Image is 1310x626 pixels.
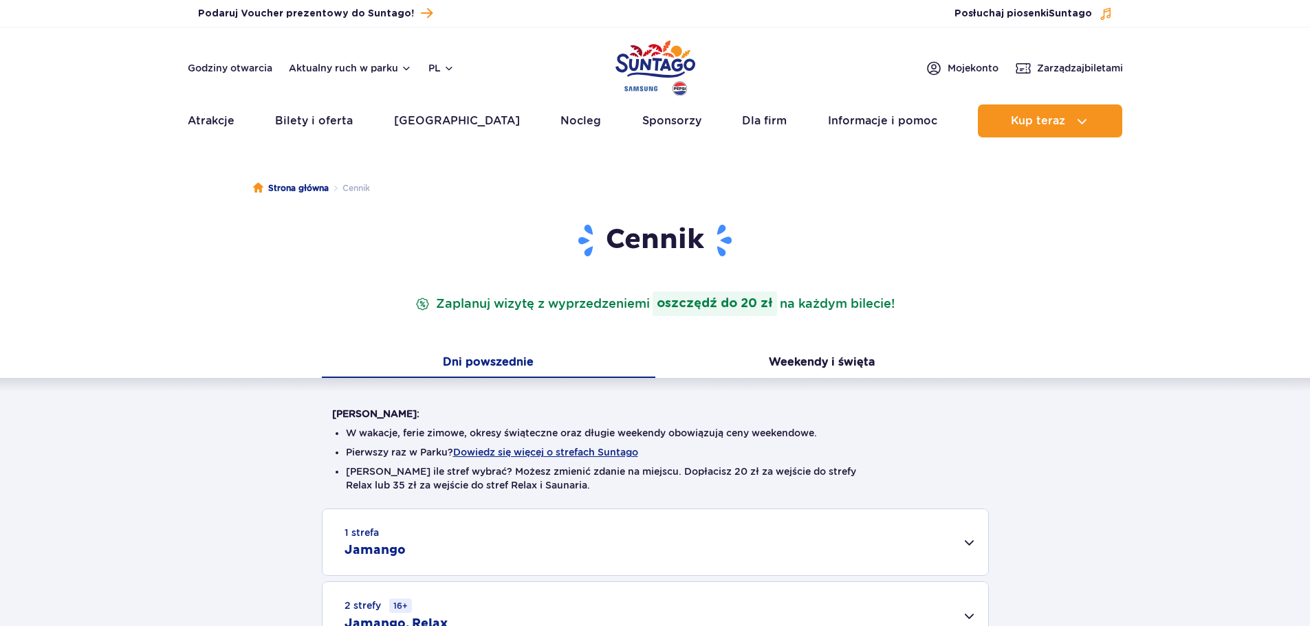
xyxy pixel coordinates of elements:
button: pl [428,61,455,75]
span: Moje konto [948,61,998,75]
a: Mojekonto [926,60,998,76]
a: Strona główna [253,181,329,195]
a: Podaruj Voucher prezentowy do Suntago! [198,4,433,23]
button: Weekendy i święta [655,349,989,378]
button: Kup teraz [978,104,1122,137]
button: Dowiedz się więcej o strefach Suntago [453,447,638,458]
h1: Cennik [332,223,979,258]
button: Dni powszednie [322,349,655,378]
a: Bilety i oferta [275,104,353,137]
strong: [PERSON_NAME]: [332,408,419,419]
span: Posłuchaj piosenki [954,7,1092,21]
span: Suntago [1049,9,1092,19]
a: Nocleg [560,104,601,137]
li: [PERSON_NAME] ile stref wybrać? Możesz zmienić zdanie na miejscu. Dopłacisz 20 zł za wejście do s... [346,465,965,492]
a: [GEOGRAPHIC_DATA] [394,104,520,137]
span: Podaruj Voucher prezentowy do Suntago! [198,7,414,21]
a: Atrakcje [188,104,234,137]
span: Zarządzaj biletami [1037,61,1123,75]
small: 2 strefy [345,599,412,613]
a: Sponsorzy [642,104,701,137]
strong: oszczędź do 20 zł [653,291,777,316]
small: 1 strefa [345,526,379,539]
li: W wakacje, ferie zimowe, okresy świąteczne oraz długie weekendy obowiązują ceny weekendowe. [346,426,965,440]
a: Informacje i pomoc [828,104,937,137]
li: Cennik [329,181,370,195]
a: Godziny otwarcia [188,61,272,75]
small: 16+ [389,599,412,613]
a: Park of Poland [615,34,695,98]
button: Aktualny ruch w parku [289,63,412,74]
li: Pierwszy raz w Parku? [346,445,965,459]
span: Kup teraz [1011,115,1065,127]
button: Posłuchaj piosenkiSuntago [954,7,1113,21]
a: Zarządzajbiletami [1015,60,1123,76]
a: Dla firm [742,104,787,137]
h2: Jamango [345,542,406,559]
p: Zaplanuj wizytę z wyprzedzeniem na każdym bilecie! [413,291,897,316]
